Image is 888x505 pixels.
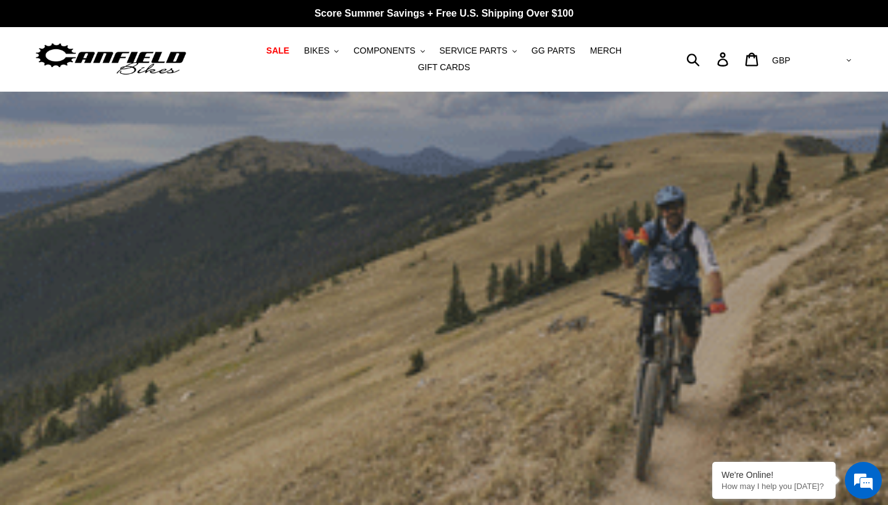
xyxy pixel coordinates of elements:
a: GG PARTS [525,42,582,59]
a: GIFT CARDS [412,59,477,76]
img: Canfield Bikes [34,40,188,79]
input: Search [693,46,725,73]
div: We're Online! [721,470,826,480]
a: MERCH [584,42,628,59]
button: BIKES [298,42,345,59]
span: GG PARTS [532,46,575,56]
span: COMPONENTS [353,46,415,56]
button: COMPONENTS [347,42,430,59]
span: MERCH [590,46,622,56]
span: BIKES [304,46,329,56]
button: SERVICE PARTS [433,42,522,59]
span: SERVICE PARTS [439,46,507,56]
span: GIFT CARDS [418,62,471,73]
a: SALE [260,42,295,59]
span: SALE [266,46,289,56]
p: How may I help you today? [721,482,826,491]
